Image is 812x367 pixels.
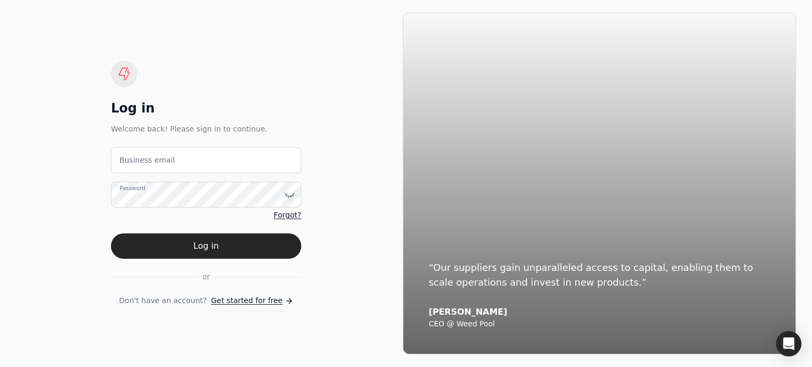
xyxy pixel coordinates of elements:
div: Log in [111,100,301,117]
div: Welcome back! Please sign in to continue. [111,123,301,135]
span: Don't have an account? [119,295,207,306]
a: Get started for free [211,295,293,306]
div: CEO @ Weed Pool [429,319,770,329]
span: or [202,271,210,283]
div: Open Intercom Messenger [776,331,801,356]
div: [PERSON_NAME] [429,307,770,317]
label: Password [119,184,145,193]
button: Log in [111,233,301,259]
div: “Our suppliers gain unparalleled access to capital, enabling them to scale operations and invest ... [429,260,770,290]
span: Get started for free [211,295,282,306]
a: Forgot? [274,210,301,221]
label: Business email [119,155,175,166]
